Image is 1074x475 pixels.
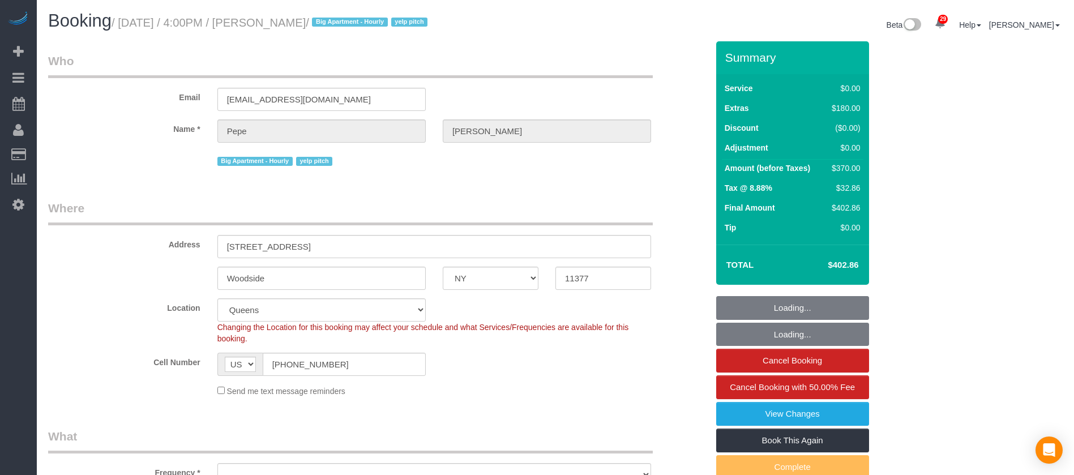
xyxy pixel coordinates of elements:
div: $180.00 [827,102,860,114]
label: Service [725,83,753,94]
label: Tip [725,222,737,233]
label: Cell Number [40,353,209,368]
span: Booking [48,11,112,31]
input: First Name [217,119,426,143]
label: Address [40,235,209,250]
a: 29 [929,11,951,36]
label: Name * [40,119,209,135]
div: $32.86 [827,182,860,194]
span: Send me text message reminders [227,387,345,396]
span: Cancel Booking with 50.00% Fee [730,382,855,392]
a: View Changes [716,402,869,426]
label: Final Amount [725,202,775,213]
legend: Where [48,200,653,225]
a: Book This Again [716,429,869,452]
label: Adjustment [725,142,768,153]
label: Discount [725,122,759,134]
input: Email [217,88,426,111]
legend: Who [48,53,653,78]
span: yelp pitch [296,157,333,166]
input: Cell Number [263,353,426,376]
div: Open Intercom Messenger [1036,437,1063,464]
div: $402.86 [827,202,860,213]
div: $370.00 [827,162,860,174]
span: yelp pitch [391,18,428,27]
div: $0.00 [827,222,860,233]
label: Email [40,88,209,103]
span: Big Apartment - Hourly [312,18,387,27]
label: Extras [725,102,749,114]
a: Beta [887,20,922,29]
small: / [DATE] / 4:00PM / [PERSON_NAME] [112,16,431,29]
a: Cancel Booking [716,349,869,373]
div: $0.00 [827,142,860,153]
img: Automaid Logo [7,11,29,27]
label: Location [40,298,209,314]
div: ($0.00) [827,122,860,134]
label: Amount (before Taxes) [725,162,810,174]
img: New interface [902,18,921,33]
legend: What [48,428,653,453]
span: Changing the Location for this booking may affect your schedule and what Services/Frequencies are... [217,323,629,343]
strong: Total [726,260,754,269]
label: Tax @ 8.88% [725,182,772,194]
a: Help [959,20,981,29]
a: Cancel Booking with 50.00% Fee [716,375,869,399]
input: Last Name [443,119,651,143]
span: 29 [938,15,948,24]
div: $0.00 [827,83,860,94]
input: City [217,267,426,290]
h3: Summary [725,51,863,64]
input: Zip Code [555,267,651,290]
a: [PERSON_NAME] [989,20,1060,29]
span: / [306,16,431,29]
span: Big Apartment - Hourly [217,157,293,166]
h4: $402.86 [794,260,858,270]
